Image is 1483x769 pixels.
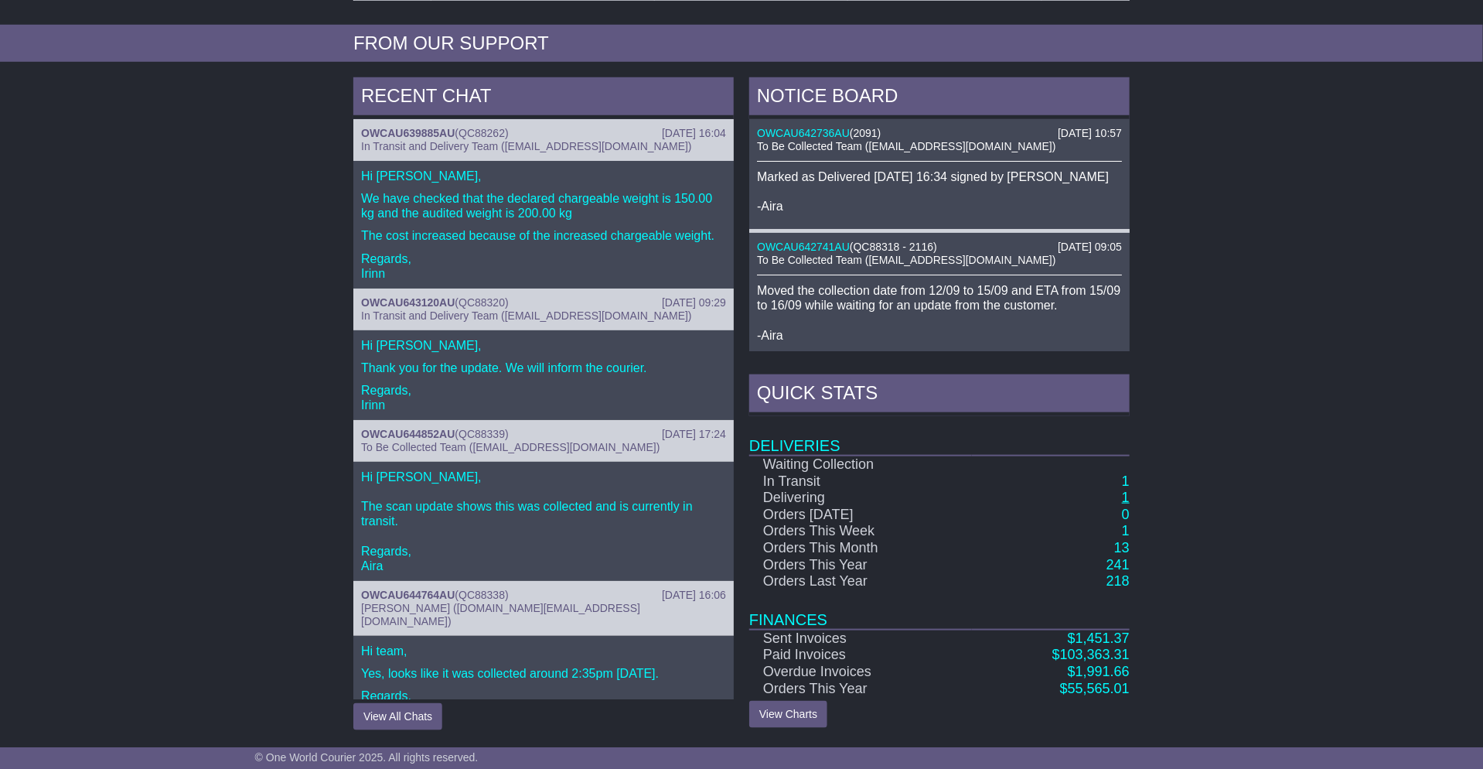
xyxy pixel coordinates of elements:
div: [DATE] 16:06 [662,589,726,602]
span: 103,363.31 [1060,647,1130,662]
td: Finances [749,590,1130,630]
div: ( ) [361,428,726,441]
span: 2091 [854,127,878,139]
span: QC88339 [459,428,505,440]
span: 1,451.37 [1076,631,1130,646]
td: Waiting Collection [749,456,972,473]
p: Regards, Irinn [361,383,726,412]
span: 55,565.01 [1068,681,1130,696]
div: [DATE] 17:24 [662,428,726,441]
td: Orders This Year [749,681,972,698]
p: The cost increased because of the increased chargeable weight. [361,228,726,243]
div: NOTICE BOARD [749,77,1130,119]
a: OWCAU642741AU [757,241,850,253]
td: In Transit [749,473,972,490]
p: Yes, looks like it was collected around 2:35pm [DATE]. [361,666,726,681]
a: View Charts [749,701,827,728]
p: Hi team, [361,644,726,658]
td: Orders This Month [749,540,972,557]
p: Moved the collection date from 12/09 to 15/09 and ETA from 15/09 to 16/09 while waiting for an up... [757,283,1122,343]
td: Orders [DATE] [749,507,972,524]
div: [DATE] 09:05 [1058,241,1122,254]
span: © One World Courier 2025. All rights reserved. [255,751,479,764]
p: Hi [PERSON_NAME], [361,338,726,353]
a: 218 [1106,573,1130,589]
div: RECENT CHAT [353,77,734,119]
span: To Be Collected Team ([EMAIL_ADDRESS][DOMAIN_NAME]) [757,254,1055,266]
div: ( ) [361,589,726,602]
div: ( ) [361,296,726,309]
p: Hi [PERSON_NAME], [361,169,726,183]
p: Regards, [361,689,726,703]
td: Overdue Invoices [749,664,972,681]
a: $1,451.37 [1068,631,1130,646]
a: OWCAU639885AU [361,127,455,139]
button: View All Chats [353,703,442,730]
span: QC88338 [459,589,505,601]
div: FROM OUR SUPPORT [353,32,1130,55]
a: OWCAU644852AU [361,428,455,440]
a: 0 [1122,507,1130,522]
span: QC88318 - 2116 [854,241,934,253]
span: QC88262 [459,127,505,139]
a: $1,991.66 [1068,664,1130,679]
a: 241 [1106,557,1130,572]
div: [DATE] 16:04 [662,127,726,140]
p: We have checked that the declared chargeable weight is 150.00 kg and the audited weight is 200.00 kg [361,191,726,220]
a: 1 [1122,523,1130,538]
div: [DATE] 09:29 [662,296,726,309]
td: Sent Invoices [749,630,972,648]
div: [DATE] 10:57 [1058,127,1122,140]
p: Hi [PERSON_NAME], The scan update shows this was collected and is currently in transit. Regards, ... [361,470,726,573]
td: Orders This Year [749,557,972,574]
a: 1 [1122,490,1130,505]
span: [PERSON_NAME] ([DOMAIN_NAME][EMAIL_ADDRESS][DOMAIN_NAME]) [361,602,640,627]
span: QC88320 [459,296,505,309]
span: In Transit and Delivery Team ([EMAIL_ADDRESS][DOMAIN_NAME]) [361,309,692,322]
span: In Transit and Delivery Team ([EMAIL_ADDRESS][DOMAIN_NAME]) [361,140,692,152]
td: Orders Last Year [749,573,972,590]
span: 1,991.66 [1076,664,1130,679]
a: $55,565.01 [1060,681,1130,696]
span: To Be Collected Team ([EMAIL_ADDRESS][DOMAIN_NAME]) [361,441,660,453]
td: Deliveries [749,416,1130,456]
span: To Be Collected Team ([EMAIL_ADDRESS][DOMAIN_NAME]) [757,140,1055,152]
div: ( ) [757,127,1122,140]
p: Marked as Delivered [DATE] 16:34 signed by [PERSON_NAME] -Aira [757,169,1122,214]
a: $103,363.31 [1052,647,1130,662]
a: OWCAU644764AU [361,589,455,601]
p: Thank you for the update. We will inform the courier. [361,361,726,375]
td: Delivering [749,490,972,507]
div: ( ) [361,127,726,140]
a: OWCAU643120AU [361,296,455,309]
p: Regards, Irinn [361,251,726,281]
div: Quick Stats [749,374,1130,416]
a: 1 [1122,473,1130,489]
div: ( ) [757,241,1122,254]
td: Orders This Week [749,523,972,540]
td: Paid Invoices [749,647,972,664]
a: OWCAU642736AU [757,127,850,139]
a: 13 [1114,540,1130,555]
